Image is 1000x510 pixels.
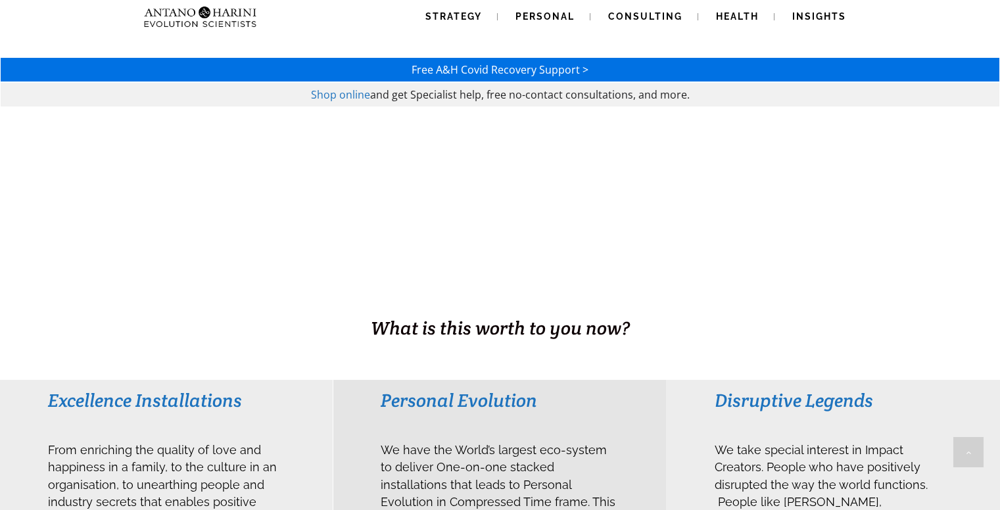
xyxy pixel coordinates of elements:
span: and get Specialist help, free no-contact consultations, and more. [370,87,690,102]
h3: Personal Evolution [381,388,618,412]
h3: Excellence Installations [48,388,285,412]
span: Consulting [608,11,682,22]
h3: Disruptive Legends [715,388,952,412]
span: Health [716,11,759,22]
span: Strategy [425,11,482,22]
span: Insights [792,11,846,22]
span: What is this worth to you now? [371,316,630,340]
h1: BUSINESS. HEALTH. Family. Legacy [1,287,999,315]
span: Personal [515,11,575,22]
a: Shop online [311,87,370,102]
a: Free A&H Covid Recovery Support > [412,62,588,77]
